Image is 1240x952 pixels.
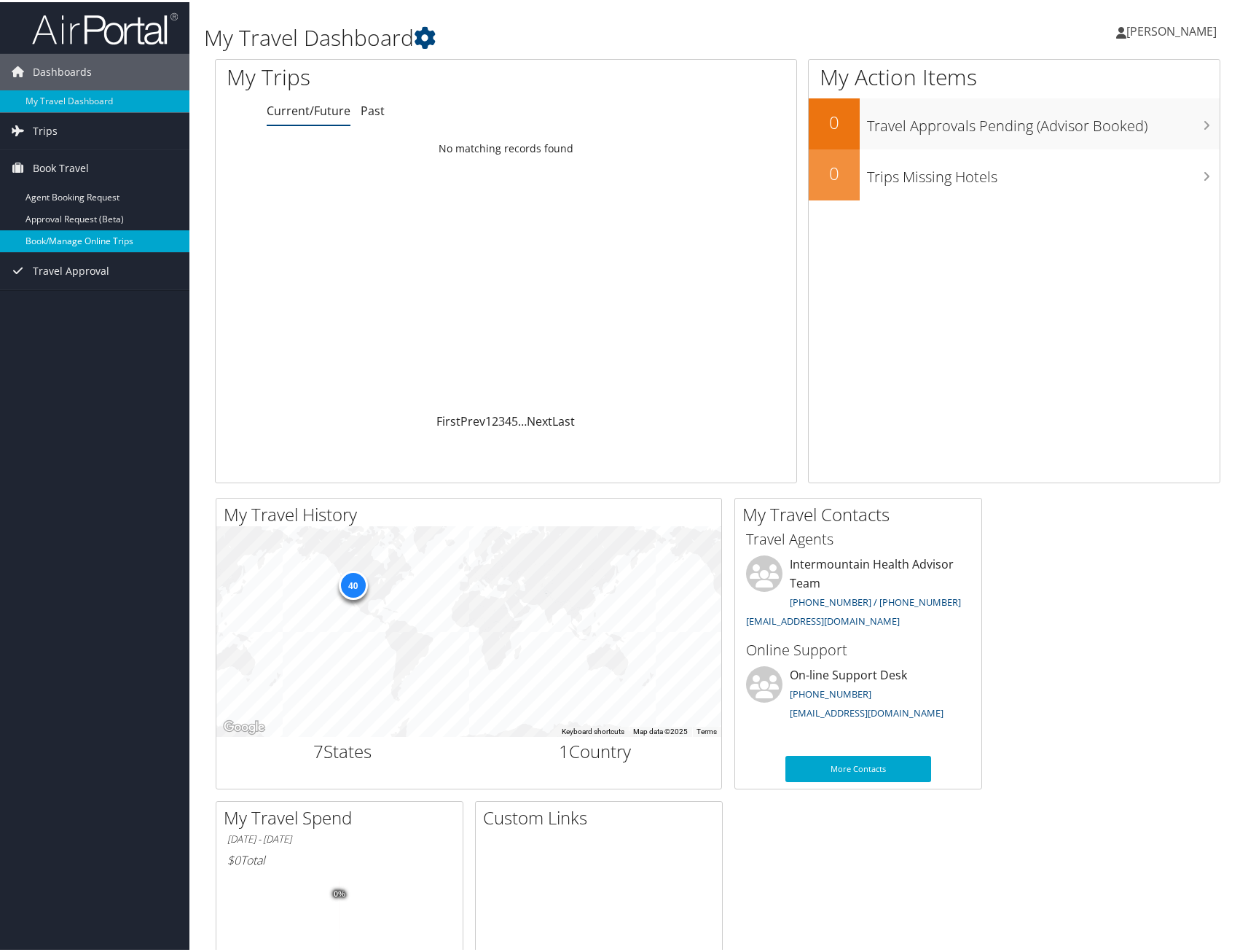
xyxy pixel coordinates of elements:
a: 4 [505,411,511,427]
a: 0Travel Approvals Pending (Advisor Booked) [809,96,1220,147]
h2: 0 [809,108,860,133]
a: [PERSON_NAME] [1116,7,1231,51]
span: Travel Approval [33,251,109,287]
span: 7 [313,737,323,761]
a: 2 [492,411,498,427]
td: No matching records found [216,133,796,160]
h2: Country [480,737,711,762]
span: 1 [559,737,569,761]
h2: My Travel History [224,500,721,525]
h6: [DATE] - [DATE] [227,830,452,844]
a: 3 [498,411,505,427]
li: On-line Support Desk [739,664,978,724]
span: $0 [227,850,240,866]
span: Trips [33,111,58,147]
button: Keyboard shortcuts [562,725,624,735]
span: Book Travel [33,148,89,184]
img: airportal-logo.png [32,9,178,44]
span: Map data ©2025 [633,725,688,733]
h3: Travel Agents [746,527,970,547]
h1: My Action Items [809,60,1220,90]
span: [PERSON_NAME] [1126,21,1217,37]
a: Terms (opens in new tab) [696,725,717,733]
li: Intermountain Health Advisor Team [739,553,978,631]
a: First [436,411,460,427]
a: [PHONE_NUMBER] / [PHONE_NUMBER] [790,593,961,606]
a: Open this area in Google Maps (opens a new window) [220,716,268,735]
a: Next [527,411,552,427]
a: Current/Future [267,101,350,117]
a: Last [552,411,575,427]
a: [EMAIL_ADDRESS][DOMAIN_NAME] [790,704,943,717]
h2: My Travel Spend [224,803,463,828]
a: Past [361,101,385,117]
h3: Online Support [746,638,970,658]
a: [EMAIL_ADDRESS][DOMAIN_NAME] [746,612,900,625]
tspan: 0% [334,888,345,897]
span: Dashboards [33,52,92,88]
h3: Travel Approvals Pending (Advisor Booked) [867,106,1220,134]
a: 1 [485,411,492,427]
h3: Trips Missing Hotels [867,157,1220,185]
h2: States [227,737,458,762]
div: 40 [338,569,367,598]
h1: My Trips [227,60,544,90]
h1: My Travel Dashboard [204,20,889,51]
span: … [518,411,527,427]
img: Google [220,716,268,735]
a: 0Trips Missing Hotels [809,147,1220,198]
h2: 0 [809,159,860,184]
a: More Contacts [785,754,931,780]
h2: Custom Links [483,803,722,828]
a: 5 [511,411,518,427]
h2: My Travel Contacts [742,500,981,525]
h6: Total [227,850,452,866]
a: [PHONE_NUMBER] [790,685,871,698]
a: Prev [460,411,485,427]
